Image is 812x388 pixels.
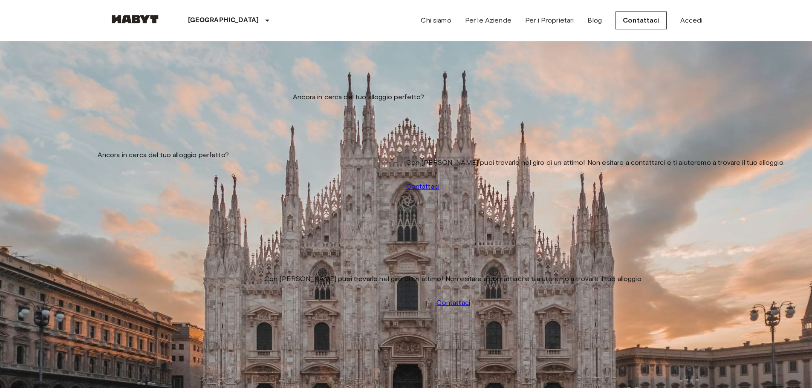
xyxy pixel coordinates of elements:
p: [GEOGRAPHIC_DATA] [188,15,259,26]
a: Contattaci [436,298,470,308]
a: Per i Proprietari [525,15,574,26]
a: Contattaci [616,11,667,29]
a: Blog [587,15,602,26]
span: Con [PERSON_NAME] puoi trovarlo nel giro di un attimo! Non esitare a contattarci e ti aiuteremo a... [264,274,643,284]
a: Accedi [680,15,703,26]
img: Habyt [110,15,161,23]
a: Per le Aziende [465,15,511,26]
span: Ancora in cerca del tuo alloggio perfetto? [293,92,424,102]
a: Chi siamo [421,15,451,26]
